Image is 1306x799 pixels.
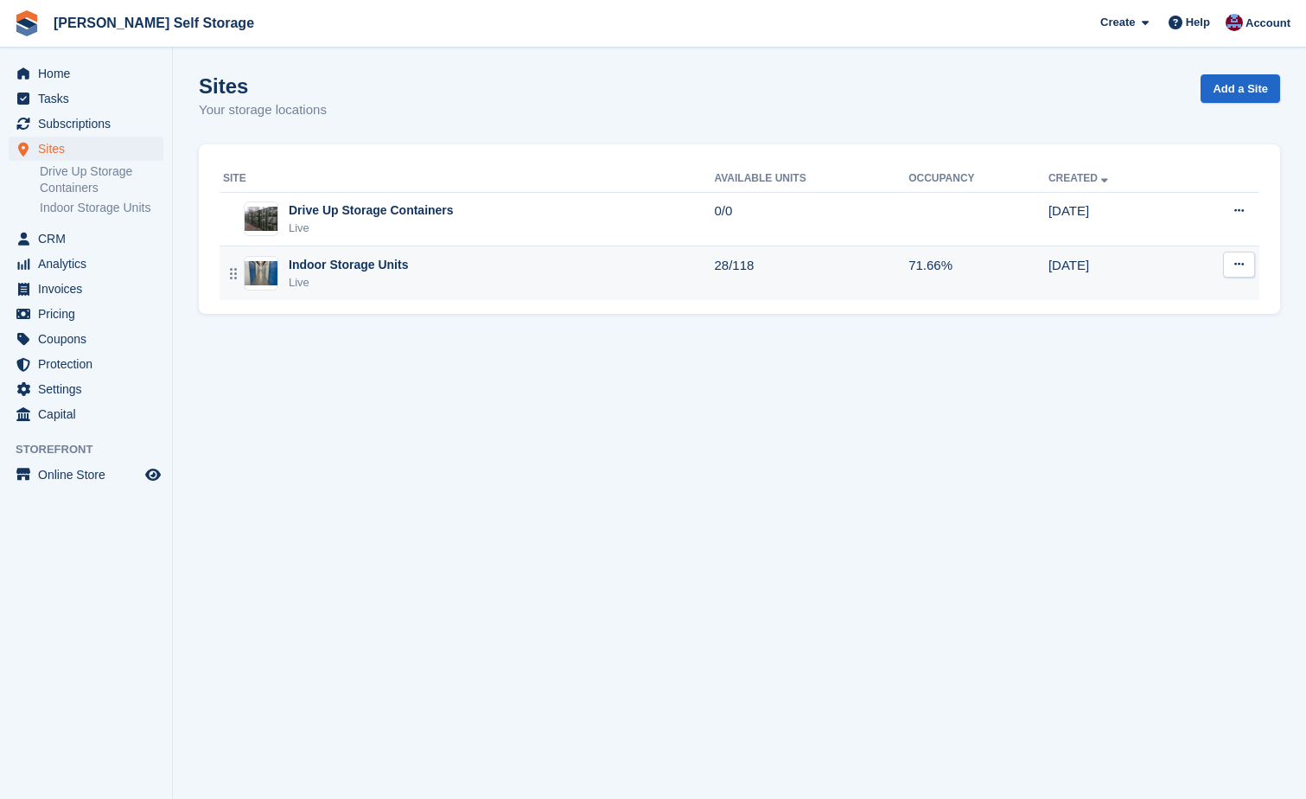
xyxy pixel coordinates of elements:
[14,10,40,36] img: stora-icon-8386f47178a22dfd0bd8f6a31ec36ba5ce8667c1dd55bd0f319d3a0aa187defe.svg
[47,9,261,37] a: [PERSON_NAME] Self Storage
[9,377,163,401] a: menu
[1201,74,1280,103] a: Add a Site
[908,165,1048,193] th: Occupancy
[714,165,908,193] th: Available Units
[245,261,277,286] img: Image of Indoor Storage Units site
[289,201,454,220] div: Drive Up Storage Containers
[714,246,908,300] td: 28/118
[1100,14,1135,31] span: Create
[714,192,908,246] td: 0/0
[38,302,142,326] span: Pricing
[9,352,163,376] a: menu
[38,352,142,376] span: Protection
[245,207,277,232] img: Image of Drive Up Storage Containers site
[9,61,163,86] a: menu
[1048,192,1182,246] td: [DATE]
[289,256,408,274] div: Indoor Storage Units
[38,227,142,251] span: CRM
[38,86,142,111] span: Tasks
[9,327,163,351] a: menu
[16,441,172,458] span: Storefront
[199,100,327,120] p: Your storage locations
[9,137,163,161] a: menu
[38,112,142,136] span: Subscriptions
[40,163,163,196] a: Drive Up Storage Containers
[908,246,1048,300] td: 71.66%
[1245,15,1290,32] span: Account
[9,302,163,326] a: menu
[9,277,163,301] a: menu
[9,227,163,251] a: menu
[38,61,142,86] span: Home
[220,165,714,193] th: Site
[1226,14,1243,31] img: Tracy Bailey
[143,464,163,485] a: Preview store
[289,220,454,237] div: Live
[1048,246,1182,300] td: [DATE]
[38,463,142,487] span: Online Store
[38,377,142,401] span: Settings
[1186,14,1210,31] span: Help
[1048,172,1112,184] a: Created
[289,274,408,291] div: Live
[9,463,163,487] a: menu
[38,327,142,351] span: Coupons
[38,252,142,276] span: Analytics
[9,112,163,136] a: menu
[40,200,163,216] a: Indoor Storage Units
[9,252,163,276] a: menu
[9,86,163,111] a: menu
[199,74,327,98] h1: Sites
[9,402,163,426] a: menu
[38,402,142,426] span: Capital
[38,137,142,161] span: Sites
[38,277,142,301] span: Invoices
